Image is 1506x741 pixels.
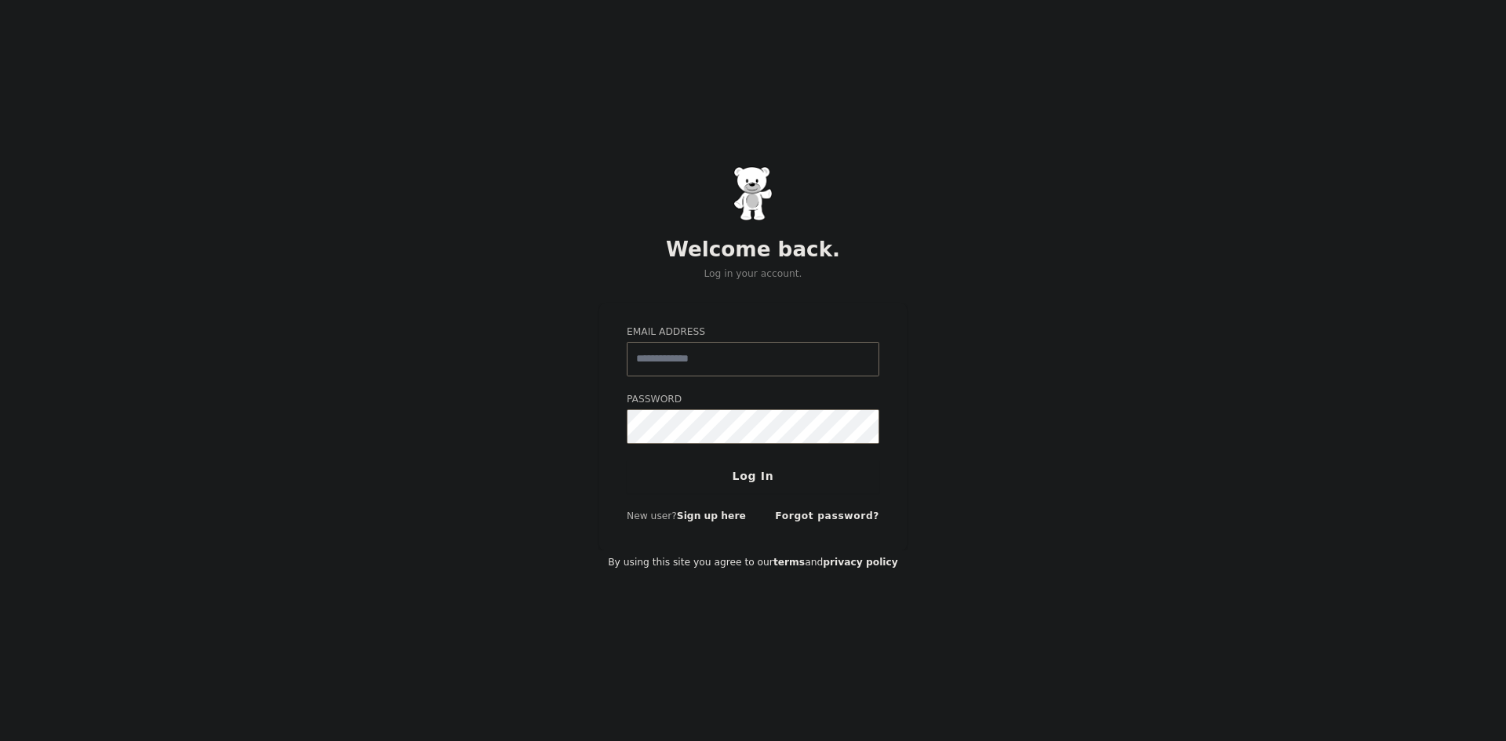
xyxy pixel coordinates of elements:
a: terms [773,557,805,568]
button: Log In [627,460,879,493]
div: By using this site you agree to our and [599,550,907,576]
a: Forgot password? [775,510,879,521]
label: Email Address [627,325,879,340]
p: Log in your account. [599,267,907,282]
span: New user? [627,510,677,521]
a: Sign up here [677,510,746,521]
a: privacy policy [823,557,898,568]
label: Password [627,393,879,407]
img: Gummy Bear [733,166,773,221]
h2: Welcome back. [599,238,907,263]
